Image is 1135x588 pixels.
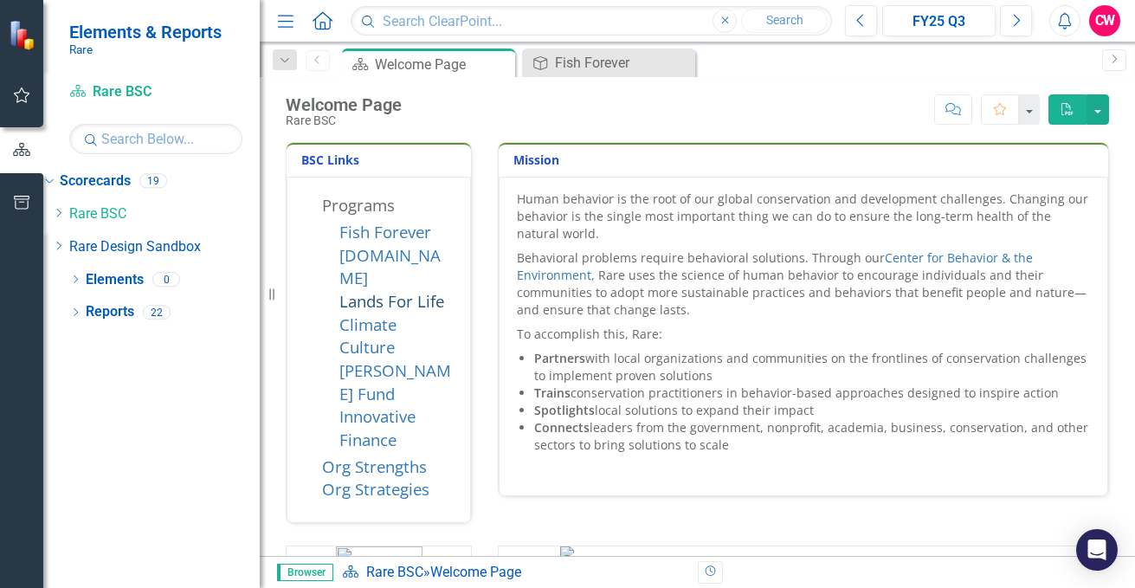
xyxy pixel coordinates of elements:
[1076,529,1118,571] div: Open Intercom Messenger
[430,564,521,580] div: Welcome Page
[301,153,462,166] h3: BSC Links
[534,402,595,418] strong: Spotlights
[517,322,1090,346] p: To accomplish this, Rare:
[1089,5,1120,36] button: CW
[517,191,1090,246] p: Human behavior is the root of our global conservation and development challenges. Changing our be...
[534,384,571,401] strong: Trains
[69,124,242,154] input: Search Below...
[534,350,585,366] strong: Partners
[517,249,1033,283] a: Center for Behavior & the Environment
[322,194,453,217] li: Programs
[555,52,691,74] div: Fish Forever
[513,153,1100,166] h3: Mission
[69,204,260,224] a: Rare BSC
[86,302,134,322] a: Reports
[339,405,416,450] a: Innovative Finance
[534,419,590,436] strong: Connects
[526,52,691,74] a: Fish Forever
[339,221,431,242] a: Fish Forever
[69,22,222,42] span: Elements & Reports
[351,6,832,36] input: Search ClearPoint...
[534,402,1090,419] li: local solutions to expand their impact
[139,174,167,189] div: 19
[60,171,131,191] a: Scorecards
[69,42,222,56] small: Rare
[888,11,990,32] div: FY25 Q3
[342,563,685,583] div: »
[286,114,402,127] div: Rare BSC
[277,564,333,581] span: Browser
[366,564,423,580] a: Rare BSC
[339,313,397,359] a: Climate Culture
[339,290,444,312] a: Lands For Life
[517,246,1090,322] p: Behavioral problems require behavioral solutions. Through our , Rare uses the science of human be...
[69,237,260,257] a: Rare Design Sandbox
[534,384,1090,402] li: conservation practitioners in behavior-based approaches designed to inspire action
[86,270,144,290] a: Elements
[286,95,402,114] div: Welcome Page
[322,478,429,500] a: Org Strategies
[339,244,441,289] a: [DOMAIN_NAME]
[322,456,427,477] a: Org Strengths
[534,419,1090,454] li: leaders from the government, nonprofit, academia, business, conservation, and other sectors to br...
[534,350,1090,384] li: with local organizations and communities on the frontlines of conservation challenges to implemen...
[560,546,1048,560] img: strategy%20map%208-30-22.png
[766,13,803,27] span: Search
[882,5,996,36] button: FY25 Q3
[143,305,171,320] div: 22
[9,20,39,50] img: ClearPoint Strategy
[375,54,511,75] div: Welcome Page
[69,82,242,102] a: Rare BSC
[741,9,828,33] button: Search
[339,359,451,404] a: [PERSON_NAME] Fund
[152,272,180,287] div: 0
